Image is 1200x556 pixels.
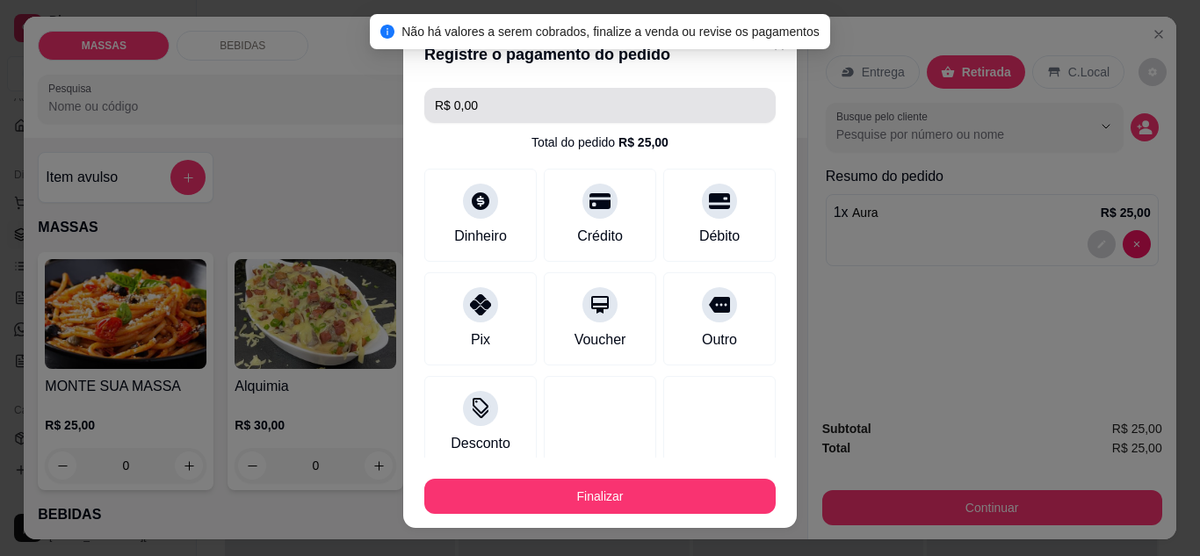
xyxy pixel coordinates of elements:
[575,329,626,350] div: Voucher
[435,88,765,123] input: Ex.: hambúrguer de cordeiro
[424,479,776,514] button: Finalizar
[380,25,394,39] span: info-circle
[577,226,623,247] div: Crédito
[531,134,669,151] div: Total do pedido
[702,329,737,350] div: Outro
[618,134,669,151] div: R$ 25,00
[451,433,510,454] div: Desconto
[454,226,507,247] div: Dinheiro
[401,25,820,39] span: Não há valores a serem cobrados, finalize a venda ou revise os pagamentos
[471,329,490,350] div: Pix
[403,28,797,81] header: Registre o pagamento do pedido
[699,226,740,247] div: Débito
